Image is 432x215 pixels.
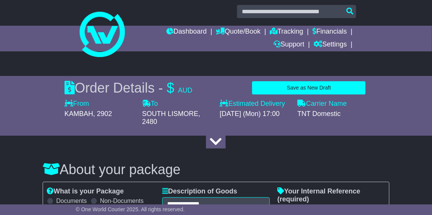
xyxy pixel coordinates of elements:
[65,80,192,96] div: Order Details -
[270,26,303,39] a: Tracking
[178,87,192,94] span: AUD
[142,110,198,118] span: SOUTH LISMORE
[142,100,158,108] label: To
[277,187,385,204] label: Your Internal Reference (required)
[220,100,290,108] label: Estimated Delivery
[162,187,237,196] label: Description of Goods
[166,26,207,39] a: Dashboard
[252,81,366,94] button: Save as New Draft
[314,39,347,51] a: Settings
[65,100,89,108] label: From
[43,162,389,177] h3: About your package
[47,187,124,196] label: What is your Package
[297,110,367,118] div: TNT Domestic
[216,26,261,39] a: Quote/Book
[297,100,347,108] label: Carrier Name
[142,110,200,126] span: , 2480
[76,206,185,212] span: © One World Courier 2025. All rights reserved.
[93,110,112,118] span: , 2902
[56,197,87,204] label: Documents
[167,80,174,96] span: $
[65,110,93,118] span: KAMBAH
[312,26,347,39] a: Financials
[100,197,144,204] label: Non-Documents
[220,110,290,118] div: [DATE] (Mon) 17:00
[274,39,304,51] a: Support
